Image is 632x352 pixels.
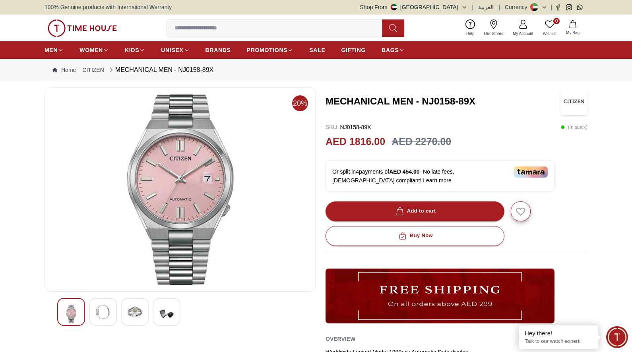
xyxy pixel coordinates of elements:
[51,94,309,285] img: MECHANICAL MEN - NJ0158-89X
[561,19,584,37] button: My Bag
[538,18,561,38] a: 0Wishlist
[292,95,308,111] span: 20%
[128,305,142,319] img: MECHANICAL MEN - NJ0158-89X
[394,207,436,216] div: Add to cart
[551,3,552,11] span: |
[606,326,628,348] div: Chat Widget
[479,18,508,38] a: Our Stores
[326,95,560,108] h3: MECHANICAL MEN - NJ0158-89X
[125,46,139,54] span: KIDS
[514,166,548,178] img: Tamara
[423,177,452,184] span: Learn more
[326,226,504,246] button: Buy Now
[125,43,145,57] a: KIDS
[79,43,109,57] a: WOMEN
[472,3,474,11] span: |
[48,19,117,37] img: ...
[341,46,366,54] span: GIFTING
[82,66,104,74] a: CITIZEN
[561,123,587,131] p: ( In stock )
[525,338,592,345] p: Talk to our watch expert!
[247,46,288,54] span: PROMOTIONS
[481,31,506,37] span: Our Stores
[392,134,451,149] h3: AED 2270.00
[563,30,583,36] span: My Bag
[326,269,554,323] img: ...
[79,46,103,54] span: WOMEN
[205,43,231,57] a: BRANDS
[461,18,479,38] a: Help
[326,124,339,130] span: SKU :
[326,333,355,345] h2: Overview
[247,43,294,57] a: PROMOTIONS
[566,4,572,10] a: Instagram
[382,46,399,54] span: BAGS
[510,31,537,37] span: My Account
[326,134,385,149] h2: AED 1816.00
[525,329,592,337] div: Hey there!
[45,59,587,81] nav: Breadcrumb
[560,87,587,115] img: MECHANICAL MEN - NJ0158-89X
[498,3,500,11] span: |
[107,65,213,75] div: MECHANICAL MEN - NJ0158-89X
[397,231,433,240] div: Buy Now
[391,4,397,10] img: United Arab Emirates
[161,43,189,57] a: UNISEX
[159,305,174,323] img: MECHANICAL MEN - NJ0158-89X
[382,43,405,57] a: BAGS
[161,46,183,54] span: UNISEX
[505,3,531,11] div: Currency
[553,18,560,24] span: 0
[45,46,58,54] span: MEN
[309,43,325,57] a: SALE
[45,43,64,57] a: MEN
[341,43,366,57] a: GIFTING
[478,3,494,11] button: العربية
[389,168,419,175] span: AED 454.00
[309,46,325,54] span: SALE
[326,201,504,221] button: Add to cart
[360,3,467,11] button: Shop From[GEOGRAPHIC_DATA]
[52,66,76,74] a: Home
[555,4,561,10] a: Facebook
[64,305,78,323] img: MECHANICAL MEN - NJ0158-89X
[205,46,231,54] span: BRANDS
[577,4,583,10] a: Whatsapp
[96,305,110,319] img: MECHANICAL MEN - NJ0158-89X
[463,31,478,37] span: Help
[540,31,560,37] span: Wishlist
[326,161,554,191] div: Or split in 4 payments of - No late fees, [DEMOGRAPHIC_DATA] compliant!
[326,123,371,131] p: NJ0158-89X
[45,3,172,11] span: 100% Genuine products with International Warranty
